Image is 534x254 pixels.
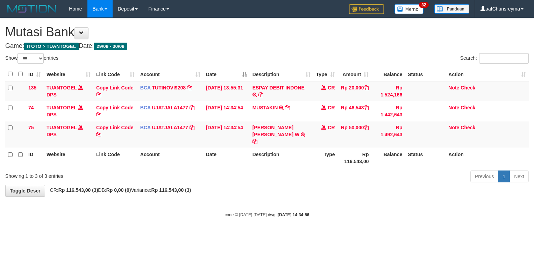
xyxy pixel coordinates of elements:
[137,148,203,168] th: Account
[252,139,257,144] a: Copy RITA CINDI W to clipboard
[394,4,424,14] img: Button%20Memo.svg
[96,85,134,97] a: Copy Link Code
[446,148,529,168] th: Action
[137,67,203,81] th: Account: activate to sort column ascending
[405,67,446,81] th: Status
[338,101,372,121] td: Rp 46,543
[364,125,369,130] a: Copy Rp 50,000 to clipboard
[44,101,93,121] td: DPS
[44,148,93,168] th: Website
[225,212,309,217] small: code © [DATE]-[DATE] dwg |
[434,4,469,14] img: panduan.png
[250,148,313,168] th: Description
[47,105,77,110] a: TUANTOGEL
[5,3,58,14] img: MOTION_logo.png
[5,170,217,180] div: Showing 1 to 3 of 3 entries
[96,125,134,137] a: Copy Link Code
[94,43,127,50] span: 29/09 - 30/09
[190,125,194,130] a: Copy UJATJALA1477 to clipboard
[106,187,131,193] strong: Rp 0,00 (0)
[5,185,45,197] a: Toggle Descr
[328,85,335,90] span: CR
[5,25,529,39] h1: Mutasi Bank
[93,148,137,168] th: Link Code
[152,105,188,110] a: UJATJALA1477
[250,67,313,81] th: Description: activate to sort column ascending
[5,53,58,64] label: Show entries
[278,212,309,217] strong: [DATE] 14:34:56
[190,105,194,110] a: Copy UJATJALA1477 to clipboard
[460,53,529,64] label: Search:
[252,105,278,110] a: MUSTAKIN
[5,43,529,50] h4: Game: Date:
[47,125,77,130] a: TUANTOGEL
[203,81,250,101] td: [DATE] 13:55:31
[371,121,405,148] td: Rp 1,492,643
[252,125,300,137] a: [PERSON_NAME] [PERSON_NAME] W
[448,105,459,110] a: Note
[479,53,529,64] input: Search:
[461,85,475,90] a: Check
[313,67,338,81] th: Type: activate to sort column ascending
[44,121,93,148] td: DPS
[510,170,529,182] a: Next
[203,67,250,81] th: Date: activate to sort column descending
[28,105,34,110] span: 74
[328,125,335,130] span: CR
[203,101,250,121] td: [DATE] 14:34:54
[203,148,250,168] th: Date
[349,4,384,14] img: Feedback.jpg
[26,148,44,168] th: ID
[285,105,290,110] a: Copy MUSTAKIN to clipboard
[96,105,134,117] a: Copy Link Code
[252,85,305,90] a: ESPAY DEBIT INDONE
[461,105,475,110] a: Check
[152,85,185,90] a: TUTINOVI9208
[419,2,428,8] span: 32
[24,43,79,50] span: ITOTO > TUANTOGEL
[58,187,98,193] strong: Rp 116.543,00 (3)
[371,67,405,81] th: Balance
[151,187,191,193] strong: Rp 116.543,00 (3)
[338,121,372,148] td: Rp 50,000
[448,85,459,90] a: Note
[47,85,77,90] a: TUANTOGEL
[371,148,405,168] th: Balance
[446,67,529,81] th: Action: activate to sort column ascending
[140,85,151,90] span: BCA
[313,148,338,168] th: Type
[140,105,151,110] span: BCA
[140,125,151,130] span: BCA
[17,53,44,64] select: Showentries
[338,148,372,168] th: Rp 116.543,00
[470,170,498,182] a: Previous
[328,105,335,110] span: CR
[364,85,369,90] a: Copy Rp 20,000 to clipboard
[448,125,459,130] a: Note
[405,148,446,168] th: Status
[258,92,263,97] a: Copy ESPAY DEBIT INDONE to clipboard
[338,67,372,81] th: Amount: activate to sort column ascending
[364,105,369,110] a: Copy Rp 46,543 to clipboard
[338,81,372,101] td: Rp 20,000
[44,81,93,101] td: DPS
[203,121,250,148] td: [DATE] 14:34:54
[28,85,36,90] span: 135
[93,67,137,81] th: Link Code: activate to sort column ascending
[44,67,93,81] th: Website: activate to sort column ascending
[26,67,44,81] th: ID: activate to sort column ascending
[498,170,510,182] a: 1
[371,101,405,121] td: Rp 1,442,643
[371,81,405,101] td: Rp 1,524,166
[47,187,191,193] span: CR: DB: Variance:
[28,125,34,130] span: 75
[187,85,192,90] a: Copy TUTINOVI9208 to clipboard
[461,125,475,130] a: Check
[152,125,188,130] a: UJATJALA1477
